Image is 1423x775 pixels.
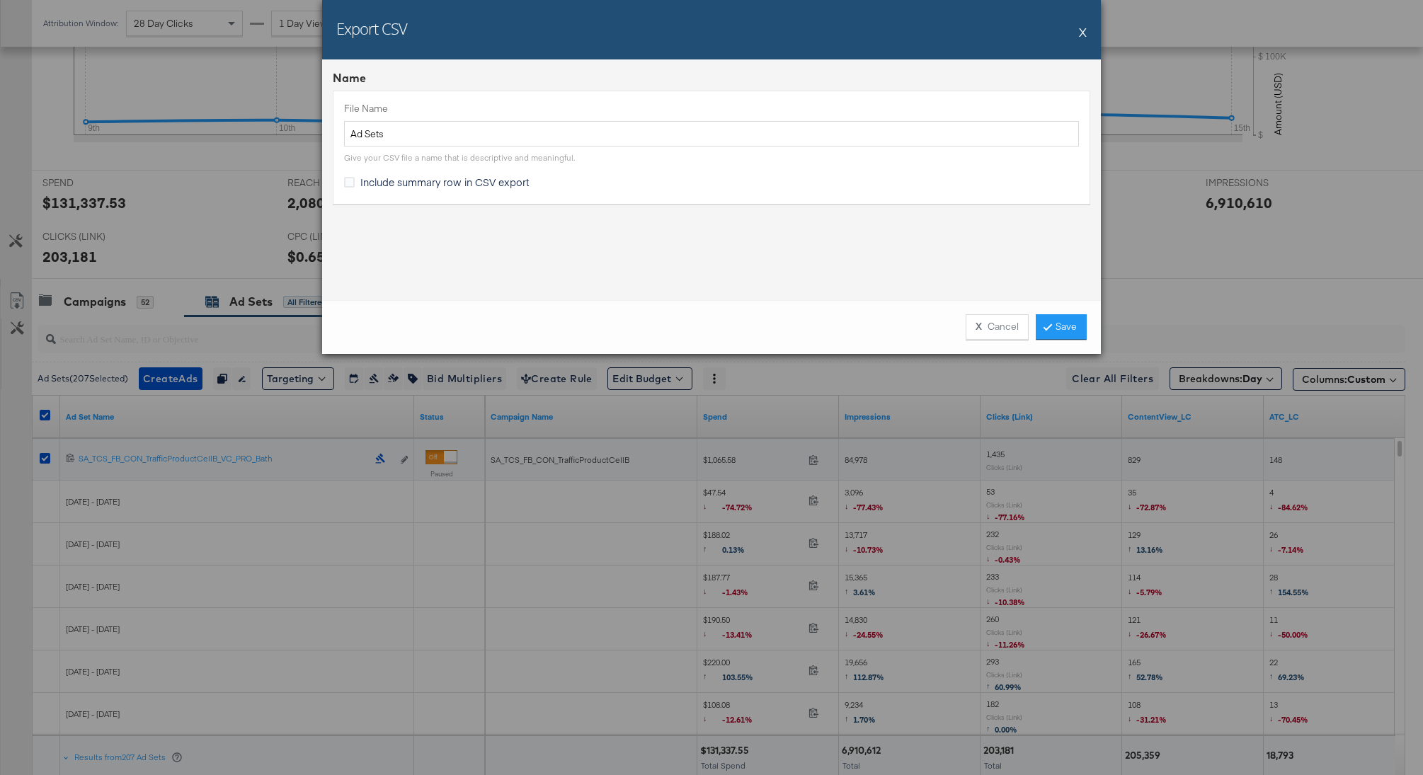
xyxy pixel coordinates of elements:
button: X [1079,18,1087,46]
button: XCancel [966,314,1029,340]
div: Name [333,70,1090,86]
div: Give your CSV file a name that is descriptive and meaningful. [344,152,575,163]
span: Include summary row in CSV export [360,175,530,189]
a: Save [1036,314,1087,340]
h2: Export CSV [336,18,407,39]
strong: X [976,320,982,333]
label: File Name [344,102,1079,115]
